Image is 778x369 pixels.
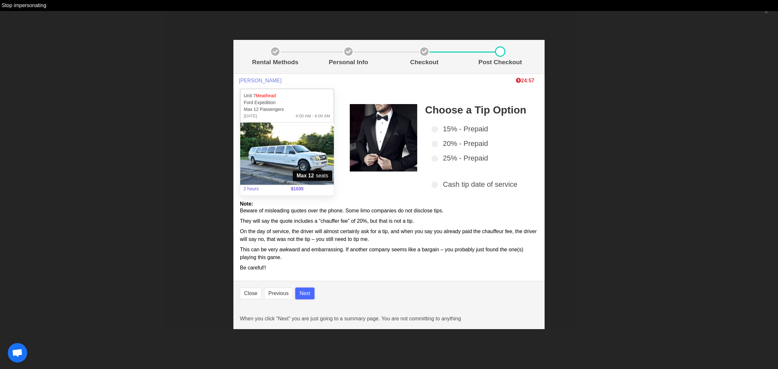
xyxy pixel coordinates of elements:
[244,99,330,106] p: Ford Expedition
[244,106,330,113] p: Max 12 Passengers
[295,288,314,299] button: Next
[240,217,538,225] p: They will say the quote includes a “chauffer fee” of 20%, but that is not a tip.
[516,78,534,83] b: 24:57
[240,288,262,299] button: Close
[240,201,538,207] h2: Note:
[240,207,538,215] p: Beware of misleading quotes over the phone. Some limo companies do not disclose tips.
[425,104,530,116] h2: Choose a Tip Option
[431,124,530,134] label: 15% - Prepaid
[242,58,308,67] p: Rental Methods
[465,58,536,67] p: Post Checkout
[240,315,538,323] p: When you click “Next” you are just going to a summary page. You are not committing to anything
[2,3,46,8] a: Stop impersonating
[240,123,334,185] img: 07%2001.jpg
[389,58,460,67] p: Checkout
[244,113,257,119] span: [DATE]
[296,113,330,119] span: 4:00 AM - 6:00 AM
[240,228,538,243] p: On the day of service, the driver will almost certainly ask for a tip, and when you say you alrea...
[244,92,330,99] p: Unit 7
[297,172,314,180] strong: Max 12
[431,138,530,149] label: 20% - Prepaid
[240,246,538,261] p: This can be very awkward and embarrassing. If another company seems like a bargain – you probably...
[240,264,538,272] p: Be careful!!
[313,58,384,67] p: Personal Info
[431,179,530,190] label: Cash tip date of service
[256,93,276,98] span: Meathead
[239,77,282,84] span: [PERSON_NAME]
[516,78,534,83] span: The clock is ticking ⁠— this timer shows how long we'll hold this limo during checkout. If time r...
[350,104,418,172] img: sidebar-img1.png
[431,153,530,163] label: 25% - Prepaid
[293,171,332,181] span: seats
[264,288,293,299] button: Previous
[240,182,287,196] span: 2 hours
[8,343,27,363] a: Open chat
